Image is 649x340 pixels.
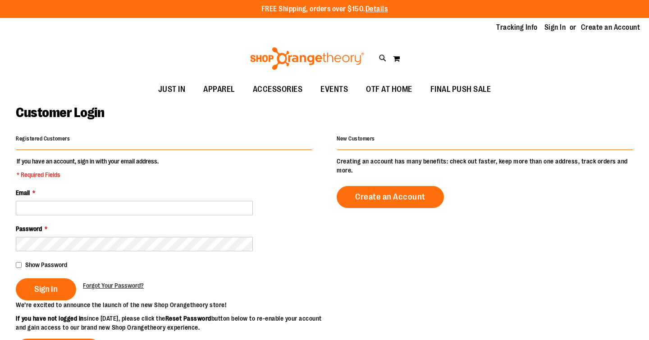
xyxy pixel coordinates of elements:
strong: If you have not logged in [16,315,84,322]
a: Forgot Your Password? [83,281,144,290]
span: Email [16,189,30,196]
span: Sign In [34,284,58,294]
p: FREE Shipping, orders over $150. [261,4,388,14]
strong: Reset Password [165,315,211,322]
a: FINAL PUSH SALE [421,79,500,100]
span: Show Password [25,261,67,268]
a: Create an Account [337,186,444,208]
span: Create an Account [355,192,425,202]
button: Sign In [16,278,76,300]
span: ACCESSORIES [253,79,303,100]
span: * Required Fields [17,170,159,179]
img: Shop Orangetheory [249,47,366,70]
span: FINAL PUSH SALE [430,79,491,100]
a: JUST IN [149,79,195,100]
a: Details [366,5,388,13]
span: Forgot Your Password? [83,282,144,289]
a: EVENTS [311,79,357,100]
a: Sign In [544,23,566,32]
strong: New Customers [337,136,375,142]
a: Create an Account [581,23,640,32]
p: Creating an account has many benefits: check out faster, keep more than one address, track orders... [337,157,633,175]
a: ACCESSORIES [244,79,312,100]
a: Tracking Info [496,23,538,32]
legend: If you have an account, sign in with your email address. [16,157,160,179]
span: Password [16,225,42,232]
span: EVENTS [320,79,348,100]
a: OTF AT HOME [357,79,421,100]
p: since [DATE], please click the button below to re-enable your account and gain access to our bran... [16,314,324,332]
p: We’re excited to announce the launch of the new Shop Orangetheory store! [16,300,324,309]
span: OTF AT HOME [366,79,412,100]
strong: Registered Customers [16,136,70,142]
span: APPAREL [203,79,235,100]
a: APPAREL [194,79,244,100]
span: JUST IN [158,79,186,100]
span: Customer Login [16,105,104,120]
